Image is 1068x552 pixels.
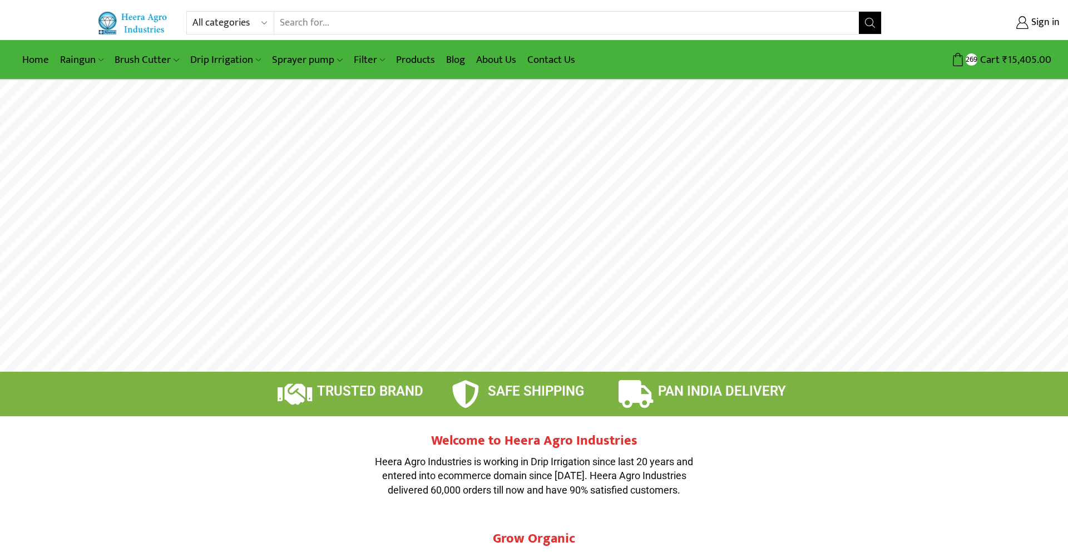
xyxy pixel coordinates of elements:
[893,50,1051,70] a: 269 Cart ₹15,405.00
[185,47,266,73] a: Drip Irrigation
[109,47,184,73] a: Brush Cutter
[898,13,1060,33] a: Sign in
[317,383,423,399] span: TRUSTED BRAND
[1002,51,1051,68] bdi: 15,405.00
[488,383,584,399] span: SAFE SHIPPING
[658,383,786,399] span: PAN INDIA DELIVERY
[522,47,581,73] a: Contact Us
[390,47,441,73] a: Products
[348,47,390,73] a: Filter
[977,52,1000,67] span: Cart
[1029,16,1060,30] span: Sign in
[966,53,977,65] span: 269
[859,12,881,34] button: Search button
[367,455,701,497] p: Heera Agro Industries is working in Drip Irrigation since last 20 years and entered into ecommerc...
[441,47,471,73] a: Blog
[266,47,348,73] a: Sprayer pump
[17,47,55,73] a: Home
[471,47,522,73] a: About Us
[274,12,859,34] input: Search for...
[1002,51,1008,68] span: ₹
[55,47,109,73] a: Raingun
[367,433,701,449] h2: Welcome to Heera Agro Industries
[493,528,575,550] span: Grow Organic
